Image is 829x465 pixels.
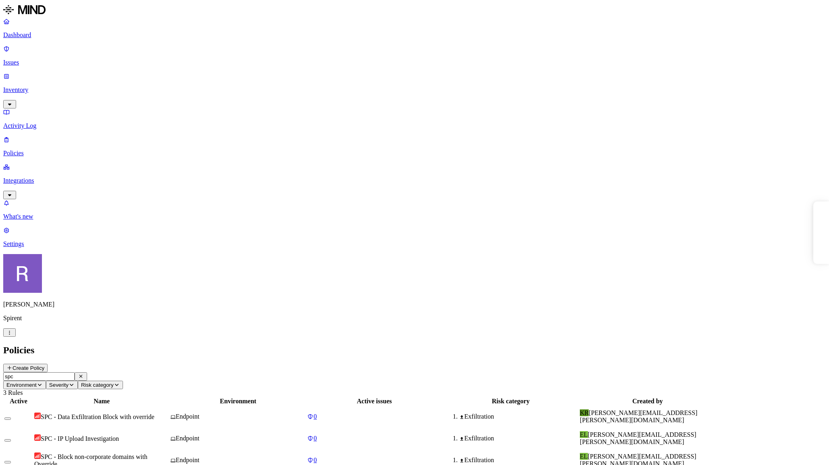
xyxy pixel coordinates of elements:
span: SPC - IP Upload Investigation [41,435,119,442]
p: What's new [3,213,826,220]
div: Name [34,398,169,405]
span: EL [580,431,588,438]
div: Exfiltration [459,457,578,464]
span: 3 Rules [3,389,23,396]
span: [PERSON_NAME][EMAIL_ADDRESS][PERSON_NAME][DOMAIN_NAME] [580,431,696,445]
button: Create Policy [3,364,48,372]
span: Endpoint [176,435,200,442]
div: Active issues [307,398,442,405]
span: [PERSON_NAME][EMAIL_ADDRESS][PERSON_NAME][DOMAIN_NAME] [580,409,698,423]
div: Exfiltration [459,435,578,442]
img: MIND [3,3,46,16]
img: severity-high.svg [34,434,41,441]
p: Activity Log [3,122,826,129]
span: Severity [49,382,69,388]
div: Exfiltration [459,413,578,420]
div: Environment [171,398,305,405]
span: Endpoint [176,413,200,420]
p: Integrations [3,177,826,184]
p: Inventory [3,86,826,94]
img: severity-high.svg [34,413,41,419]
div: Active [4,398,33,405]
p: Settings [3,240,826,248]
img: severity-high.svg [34,452,41,459]
span: EL [580,453,588,460]
span: KR [580,409,589,416]
h2: Policies [3,345,826,356]
div: Risk category [443,398,578,405]
div: Created by [580,398,715,405]
input: Search [3,372,75,381]
span: 0 [314,413,317,420]
p: Policies [3,150,826,157]
span: 0 [314,435,317,442]
p: Issues [3,59,826,66]
span: Endpoint [176,457,200,463]
span: SPC - Data Exfiltration Block with override [41,413,154,420]
span: Environment [6,382,37,388]
img: Rich Thompson [3,254,42,293]
p: Spirent [3,315,826,322]
span: 0 [314,457,317,463]
span: Risk category [81,382,114,388]
p: Dashboard [3,31,826,39]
